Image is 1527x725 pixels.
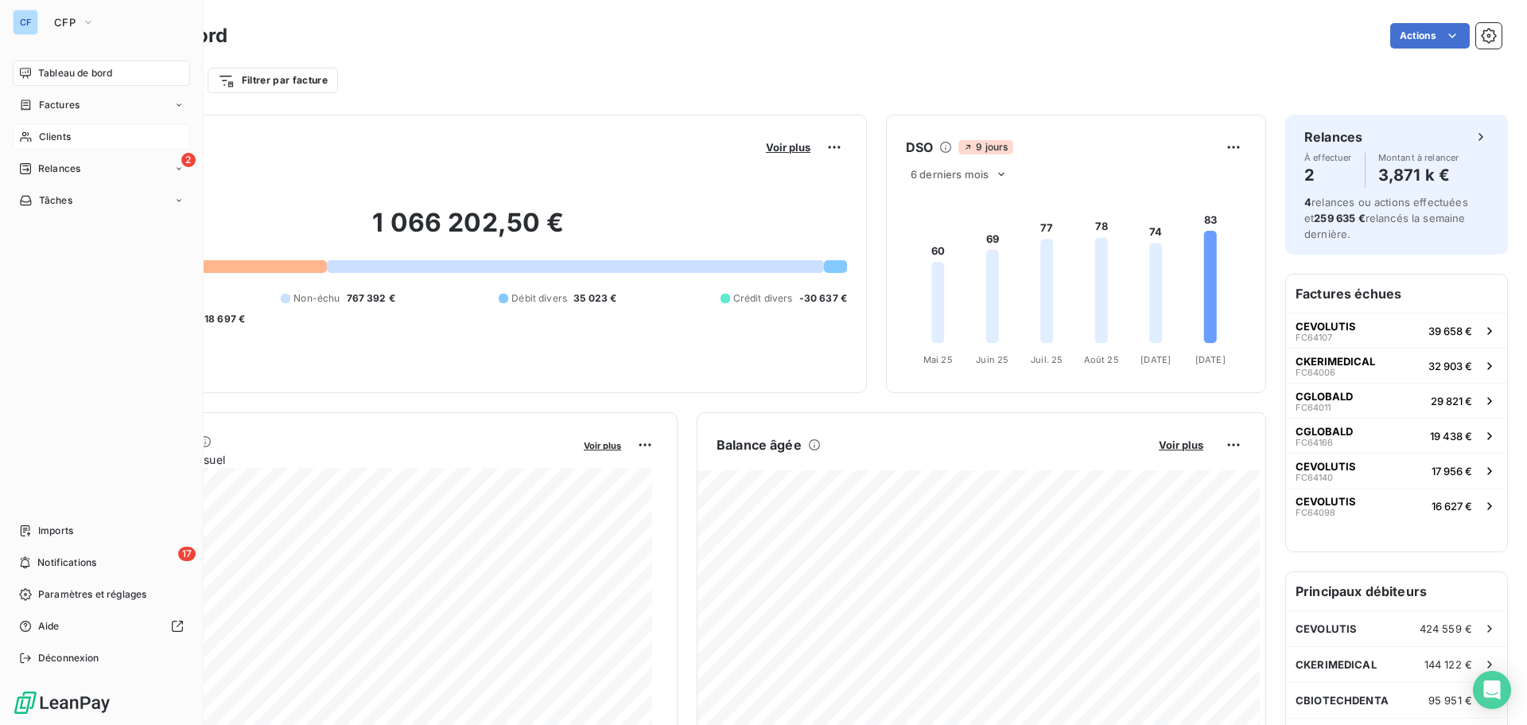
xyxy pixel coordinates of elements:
[1430,430,1472,442] span: 19 438 €
[1296,333,1332,342] span: FC64107
[90,207,847,255] h2: 1 066 202,50 €
[761,140,815,154] button: Voir plus
[1473,671,1511,709] div: Open Intercom Messenger
[1296,320,1356,333] span: CEVOLUTIS
[1286,275,1507,313] h6: Factures échues
[1084,354,1119,365] tspan: Août 25
[38,587,146,602] span: Paramètres et réglages
[13,614,190,639] a: Aide
[1296,622,1357,635] span: CEVOLUTIS
[1296,355,1375,368] span: CKERIMEDICAL
[1304,162,1352,188] h4: 2
[1296,658,1377,671] span: CKERIMEDICAL
[38,651,99,665] span: Déconnexion
[1140,354,1171,365] tspan: [DATE]
[1296,390,1353,403] span: CGLOBALD
[976,354,1008,365] tspan: Juin 25
[208,68,338,93] button: Filtrer par facture
[1432,500,1472,513] span: 16 627 €
[54,16,76,29] span: CFP
[1031,354,1063,365] tspan: Juil. 25
[1424,658,1472,671] span: 144 122 €
[911,168,989,181] span: 6 derniers mois
[733,291,793,306] span: Crédit divers
[1314,212,1365,224] span: 259 635 €
[1296,495,1356,508] span: CEVOLUTIS
[1195,354,1226,365] tspan: [DATE]
[1428,694,1472,707] span: 95 951 €
[1296,425,1353,438] span: CGLOBALD
[1304,196,1468,240] span: relances ou actions effectuées et relancés la semaine dernière.
[1420,622,1472,635] span: 424 559 €
[39,193,72,208] span: Tâches
[717,435,802,454] h6: Balance âgée
[37,555,96,570] span: Notifications
[1296,508,1335,517] span: FC64098
[1159,439,1203,451] span: Voir plus
[181,153,196,167] span: 2
[1286,383,1507,418] button: CGLOBALDFC6401129 821 €
[39,98,80,112] span: Factures
[1296,438,1333,447] span: FC64166
[1296,403,1331,412] span: FC64011
[38,66,112,80] span: Tableau de bord
[13,690,111,715] img: Logo LeanPay
[579,438,626,452] button: Voir plus
[511,291,567,306] span: Débit divers
[766,141,810,154] span: Voir plus
[1304,153,1352,162] span: À effectuer
[1296,694,1389,707] span: CBIOTECHDENTA
[1286,313,1507,348] button: CEVOLUTISFC6410739 658 €
[1378,153,1459,162] span: Montant à relancer
[1432,465,1472,477] span: 17 956 €
[1286,488,1507,523] button: CEVOLUTISFC6409816 627 €
[1296,460,1356,473] span: CEVOLUTIS
[958,140,1012,154] span: 9 jours
[38,524,73,538] span: Imports
[1154,438,1208,452] button: Voir plus
[178,547,196,561] span: 17
[1428,360,1472,372] span: 32 903 €
[1296,368,1335,377] span: FC64006
[200,312,245,326] span: -18 697 €
[1304,127,1362,146] h6: Relances
[799,291,847,306] span: -30 637 €
[1431,395,1472,407] span: 29 821 €
[923,354,953,365] tspan: Mai 25
[1390,23,1470,49] button: Actions
[39,130,71,144] span: Clients
[293,291,340,306] span: Non-échu
[1428,325,1472,337] span: 39 658 €
[1296,473,1333,482] span: FC64140
[1286,418,1507,453] button: CGLOBALDFC6416619 438 €
[38,162,80,176] span: Relances
[906,138,933,157] h6: DSO
[347,291,395,306] span: 767 392 €
[1286,348,1507,383] button: CKERIMEDICALFC6400632 903 €
[1286,572,1507,610] h6: Principaux débiteurs
[1378,162,1459,188] h4: 3,871 k €
[1286,453,1507,488] button: CEVOLUTISFC6414017 956 €
[38,619,60,633] span: Aide
[1304,196,1311,209] span: 4
[13,10,38,35] div: CF
[584,440,621,451] span: Voir plus
[90,451,573,468] span: Chiffre d'affaires mensuel
[573,291,616,306] span: 35 023 €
